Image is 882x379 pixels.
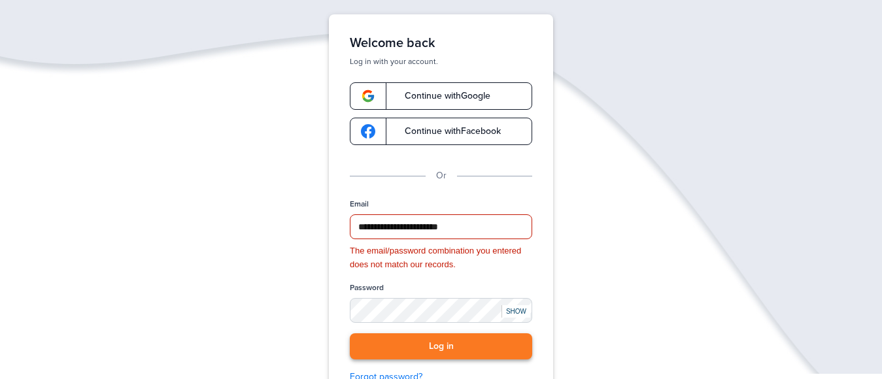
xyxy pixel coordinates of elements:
label: Password [350,282,384,293]
a: google-logoContinue withFacebook [350,118,532,145]
label: Email [350,199,369,210]
p: Log in with your account. [350,56,532,67]
span: Continue with Facebook [392,127,501,136]
img: google-logo [361,124,375,139]
input: Email [350,214,532,239]
a: google-logoContinue withGoogle [350,82,532,110]
input: Password [350,298,532,323]
button: Log in [350,333,532,360]
span: Continue with Google [392,91,490,101]
p: Or [436,169,447,183]
div: The email/password combination you entered does not match our records. [350,244,532,272]
h1: Welcome back [350,35,532,51]
div: SHOW [501,305,530,318]
img: google-logo [361,89,375,103]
